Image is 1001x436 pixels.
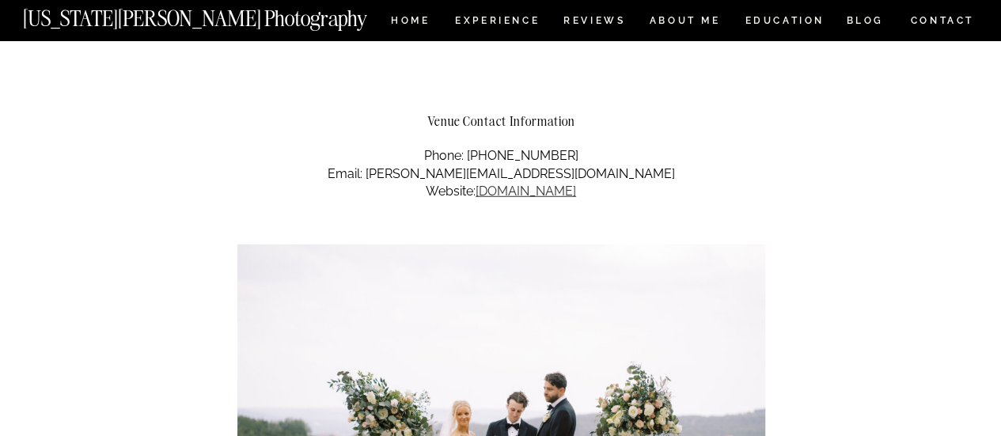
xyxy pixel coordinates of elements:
[649,16,721,29] a: ABOUT ME
[455,16,538,29] a: Experience
[563,16,623,29] a: REVIEWS
[23,8,420,21] a: [US_STATE][PERSON_NAME] Photography
[237,147,765,200] p: Phone: [PHONE_NUMBER] Email: [PERSON_NAME][EMAIL_ADDRESS][DOMAIN_NAME] Website:
[846,16,884,29] a: BLOG
[388,16,433,29] a: HOME
[476,184,576,199] a: [DOMAIN_NAME]
[909,12,975,29] a: CONTACT
[237,114,765,128] h2: Venue Contact Information
[743,16,826,29] a: EDUCATION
